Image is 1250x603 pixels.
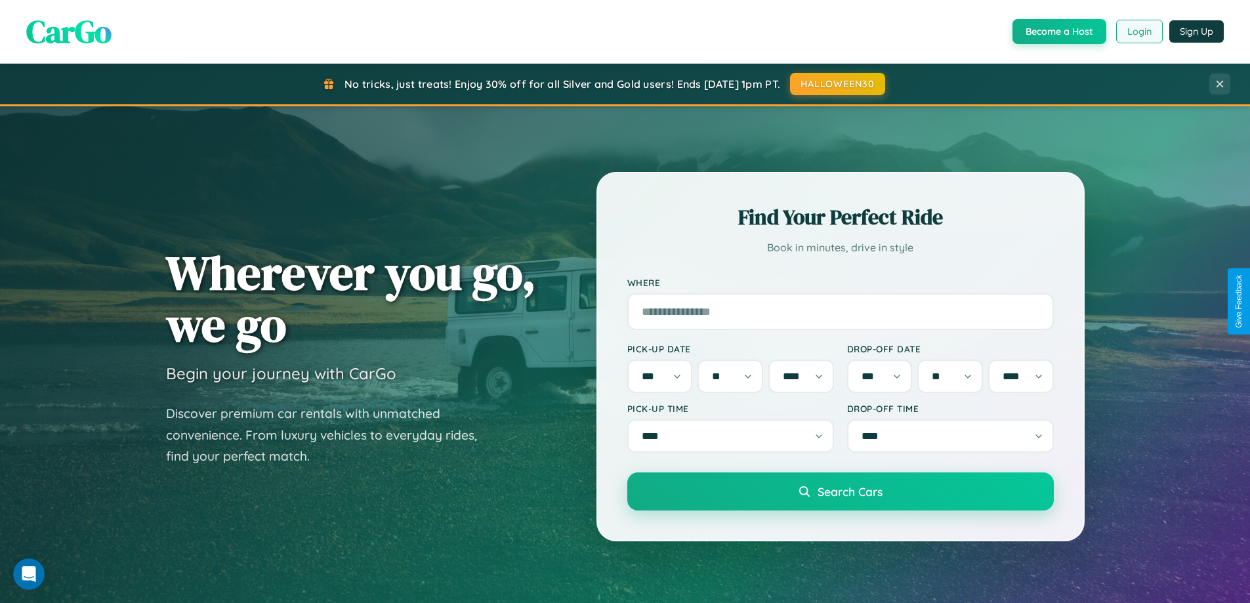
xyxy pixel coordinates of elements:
[627,472,1054,510] button: Search Cars
[818,484,883,499] span: Search Cars
[26,10,112,53] span: CarGo
[1169,20,1224,43] button: Sign Up
[13,558,45,590] iframe: Intercom live chat
[344,77,780,91] span: No tricks, just treats! Enjoy 30% off for all Silver and Gold users! Ends [DATE] 1pm PT.
[1012,19,1106,44] button: Become a Host
[847,343,1054,354] label: Drop-off Date
[790,73,885,95] button: HALLOWEEN30
[627,343,834,354] label: Pick-up Date
[627,277,1054,288] label: Where
[627,203,1054,232] h2: Find Your Perfect Ride
[1116,20,1163,43] button: Login
[627,238,1054,257] p: Book in minutes, drive in style
[166,247,536,350] h1: Wherever you go, we go
[627,403,834,414] label: Pick-up Time
[166,364,396,383] h3: Begin your journey with CarGo
[166,403,494,467] p: Discover premium car rentals with unmatched convenience. From luxury vehicles to everyday rides, ...
[1234,275,1243,328] div: Give Feedback
[847,403,1054,414] label: Drop-off Time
